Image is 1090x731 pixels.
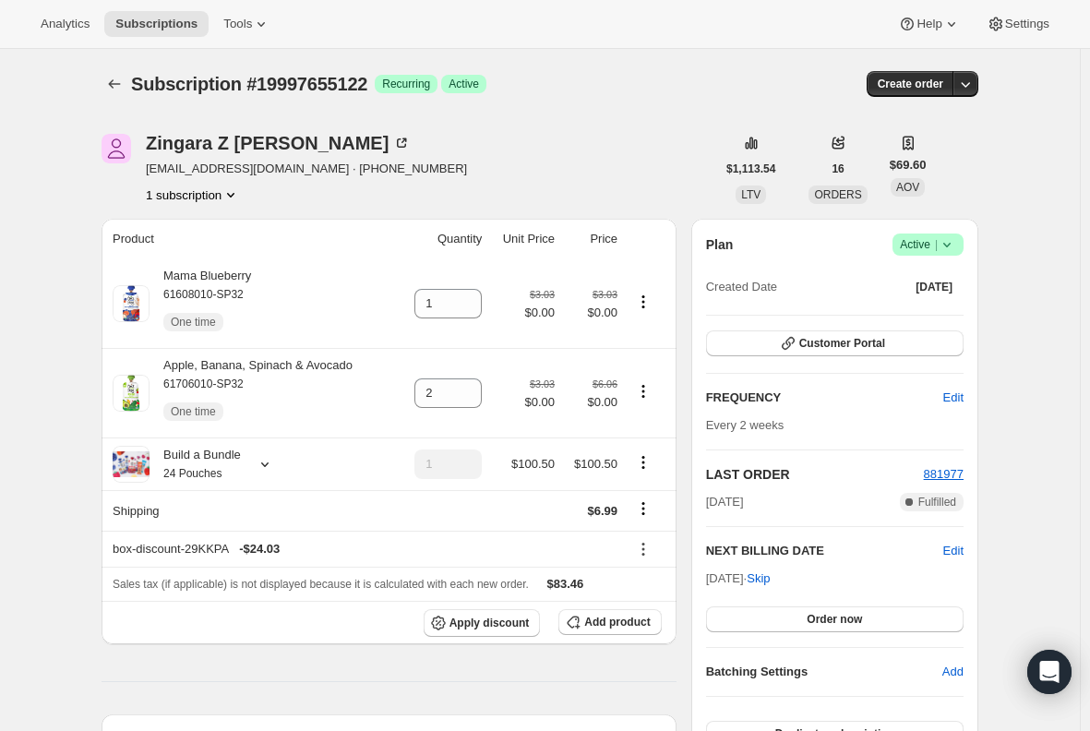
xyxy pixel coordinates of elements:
th: Quantity [397,219,487,259]
button: Customer Portal [706,330,964,356]
span: Recurring [382,77,430,91]
h2: Plan [706,235,734,254]
span: Add [942,663,964,681]
small: 61706010-SP32 [163,377,244,390]
h2: FREQUENCY [706,389,943,407]
div: box-discount-29KKPA [113,540,617,558]
th: Product [102,219,397,259]
span: [DATE] [916,280,952,294]
button: Product actions [146,186,240,204]
span: Create order [878,77,943,91]
button: Product actions [629,452,658,473]
button: Settings [976,11,1060,37]
h6: Batching Settings [706,663,942,681]
span: [EMAIL_ADDRESS][DOMAIN_NAME] · [PHONE_NUMBER] [146,160,467,178]
span: $0.00 [566,304,617,322]
span: Analytics [41,17,90,31]
span: $100.50 [511,457,555,471]
span: Tools [223,17,252,31]
small: $3.03 [593,289,617,300]
span: $0.00 [566,393,617,412]
span: Add product [584,615,650,629]
div: Open Intercom Messenger [1027,650,1072,694]
small: 24 Pouches [163,467,222,480]
span: Zingara Z Barragan [102,134,131,163]
div: Apple, Banana, Spinach & Avocado [150,356,353,430]
h2: LAST ORDER [706,465,924,484]
button: Shipping actions [629,498,658,519]
a: 881977 [924,467,964,481]
div: Mama Blueberry [150,267,251,341]
button: Edit [932,383,975,413]
button: [DATE] [904,274,964,300]
small: $3.03 [530,289,555,300]
span: Skip [747,569,770,588]
button: Apply discount [424,609,541,637]
button: Product actions [629,381,658,401]
img: product img [113,375,150,412]
span: | [935,237,938,252]
span: [DATE] · [706,571,771,585]
span: AOV [896,181,919,194]
th: Unit Price [487,219,560,259]
small: 61608010-SP32 [163,288,244,301]
span: Created Date [706,278,777,296]
button: Product actions [629,292,658,312]
button: Tools [212,11,281,37]
span: Subscriptions [115,17,198,31]
span: $1,113.54 [726,162,775,176]
span: Subscription #19997655122 [131,74,367,94]
span: Fulfilled [918,495,956,509]
span: Settings [1005,17,1049,31]
h2: NEXT BILLING DATE [706,542,943,560]
button: Add product [558,609,661,635]
span: Apply discount [449,616,530,630]
span: Order now [807,612,862,627]
span: One time [171,315,216,330]
span: $6.99 [587,504,617,518]
span: $100.50 [574,457,617,471]
span: Active [900,235,956,254]
button: Skip [736,564,781,593]
th: Price [560,219,623,259]
span: Help [916,17,941,31]
span: - $24.03 [239,540,280,558]
div: Build a Bundle [150,446,241,483]
button: Subscriptions [104,11,209,37]
button: Help [887,11,971,37]
button: 881977 [924,465,964,484]
span: $0.00 [525,393,556,412]
span: LTV [741,188,761,201]
span: 16 [832,162,844,176]
img: product img [113,285,150,322]
span: Every 2 weeks [706,418,785,432]
span: Sales tax (if applicable) is not displayed because it is calculated with each new order. [113,578,529,591]
span: ORDERS [814,188,861,201]
div: Zingara Z [PERSON_NAME] [146,134,411,152]
span: Active [449,77,479,91]
small: $3.03 [530,378,555,389]
span: [DATE] [706,493,744,511]
span: One time [171,404,216,419]
button: Analytics [30,11,101,37]
span: $69.60 [890,156,927,174]
small: $6.06 [593,378,617,389]
span: Edit [943,389,964,407]
button: Create order [867,71,954,97]
th: Shipping [102,490,397,531]
button: Edit [943,542,964,560]
button: Add [931,657,975,687]
button: 16 [820,156,855,182]
button: $1,113.54 [715,156,786,182]
span: $0.00 [525,304,556,322]
span: $83.46 [547,577,584,591]
span: Customer Portal [799,336,885,351]
button: Subscriptions [102,71,127,97]
button: Order now [706,606,964,632]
